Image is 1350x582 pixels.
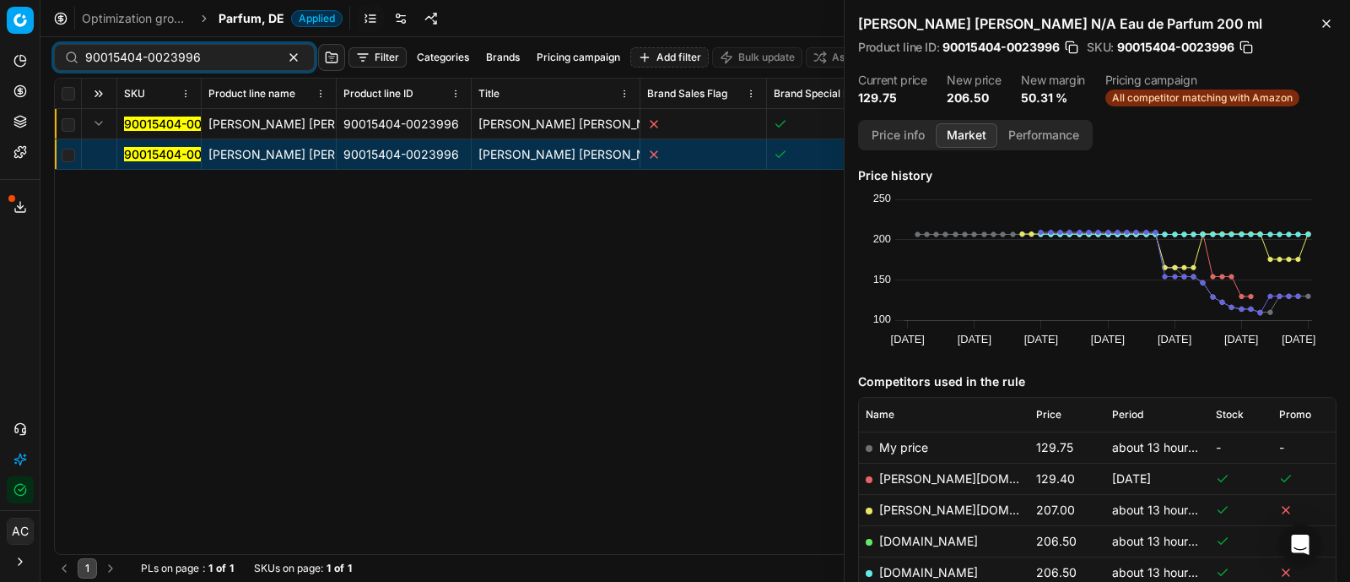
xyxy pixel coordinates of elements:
[1112,565,1218,579] span: about 13 hours ago
[124,117,240,131] mark: 90015404-0023996
[54,558,121,579] nav: pagination
[479,47,526,68] button: Brands
[891,333,925,345] text: [DATE]
[1021,90,1085,106] dd: 50.31 %
[879,440,928,454] span: My price
[630,47,709,68] button: Add filter
[124,146,240,163] button: 90015404-0023996
[219,10,284,27] span: Parfum, DE
[89,113,109,133] button: Expand
[647,87,727,101] span: Brand Sales Flag
[1087,41,1114,53] span: SKU :
[1021,74,1085,86] dt: New margin
[1024,333,1058,345] text: [DATE]
[124,147,240,161] mark: 90015404-0023996
[1036,503,1075,517] span: 207.00
[879,534,978,548] a: [DOMAIN_NAME]
[208,146,329,163] div: [PERSON_NAME] [PERSON_NAME] N/A Eau de Parfum 200 ml
[1091,333,1125,345] text: [DATE]
[89,84,109,104] button: Expand all
[334,562,344,575] strong: of
[712,47,802,68] button: Bulk update
[229,562,234,575] strong: 1
[947,74,1001,86] dt: New price
[54,558,74,579] button: Go to previous page
[858,373,1336,390] h5: Competitors used in the rule
[1105,90,1299,106] span: All competitor matching with Amazon
[879,471,1075,486] a: [PERSON_NAME][DOMAIN_NAME]
[1036,565,1077,579] span: 206.50
[1209,432,1272,463] td: -
[478,147,828,161] span: [PERSON_NAME] [PERSON_NAME] N/A Eau de Parfum 200 ml
[997,123,1090,148] button: Performance
[806,47,872,68] button: Assign
[1105,74,1299,86] dt: Pricing campaign
[216,562,226,575] strong: of
[141,562,234,575] div: :
[208,562,213,575] strong: 1
[124,87,145,101] span: SKU
[1112,534,1218,548] span: about 13 hours ago
[1112,408,1143,422] span: Period
[219,10,343,27] span: Parfum, DEApplied
[343,146,464,163] div: 90015404-0023996
[100,558,121,579] button: Go to next page
[1036,534,1077,548] span: 206.50
[141,562,199,575] span: PLs on page
[1280,525,1320,565] div: Open Intercom Messenger
[208,87,295,101] span: Product line name
[958,333,991,345] text: [DATE]
[343,116,464,133] div: 90015404-0023996
[1224,333,1258,345] text: [DATE]
[936,123,997,148] button: Market
[1036,440,1073,454] span: 129.75
[348,47,407,68] button: Filter
[858,41,939,53] span: Product line ID :
[124,116,240,133] button: 90015404-0023996
[1036,471,1075,486] span: 129.40
[861,123,936,148] button: Price info
[873,192,891,204] text: 250
[348,562,352,575] strong: 1
[879,503,1075,517] a: [PERSON_NAME][DOMAIN_NAME]
[327,562,331,575] strong: 1
[858,74,926,86] dt: Current price
[1112,471,1151,486] span: [DATE]
[1279,408,1311,422] span: Promo
[1272,432,1336,463] td: -
[7,518,34,545] button: AC
[774,87,877,101] span: Brand Special Display
[410,47,476,68] button: Categories
[82,10,343,27] nav: breadcrumb
[858,167,1336,184] h5: Price history
[1112,503,1218,517] span: about 13 hours ago
[873,313,891,325] text: 100
[1112,440,1218,454] span: about 13 hours ago
[1117,39,1234,56] span: 90015404-0023996
[858,14,1336,34] h2: [PERSON_NAME] [PERSON_NAME] N/A Eau de Parfum 200 ml
[873,273,891,286] text: 150
[866,408,894,422] span: Name
[254,562,323,575] span: SKUs on page :
[1216,408,1244,422] span: Stock
[478,117,828,131] span: [PERSON_NAME] [PERSON_NAME] N/A Eau de Parfum 200 ml
[947,90,1001,106] dd: 206.50
[1036,408,1061,422] span: Price
[78,558,97,579] button: 1
[291,10,343,27] span: Applied
[858,90,926,106] dd: 129.75
[873,232,891,245] text: 200
[82,10,190,27] a: Optimization groups
[208,116,329,133] div: [PERSON_NAME] [PERSON_NAME] N/A Eau de Parfum 200 ml
[478,87,499,101] span: Title
[8,519,33,544] span: AC
[85,49,270,66] input: Search by SKU or title
[1282,333,1315,345] text: [DATE]
[343,87,413,101] span: Product line ID
[530,47,627,68] button: Pricing campaign
[879,565,978,579] a: [DOMAIN_NAME]
[942,39,1060,56] span: 90015404-0023996
[1158,333,1191,345] text: [DATE]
